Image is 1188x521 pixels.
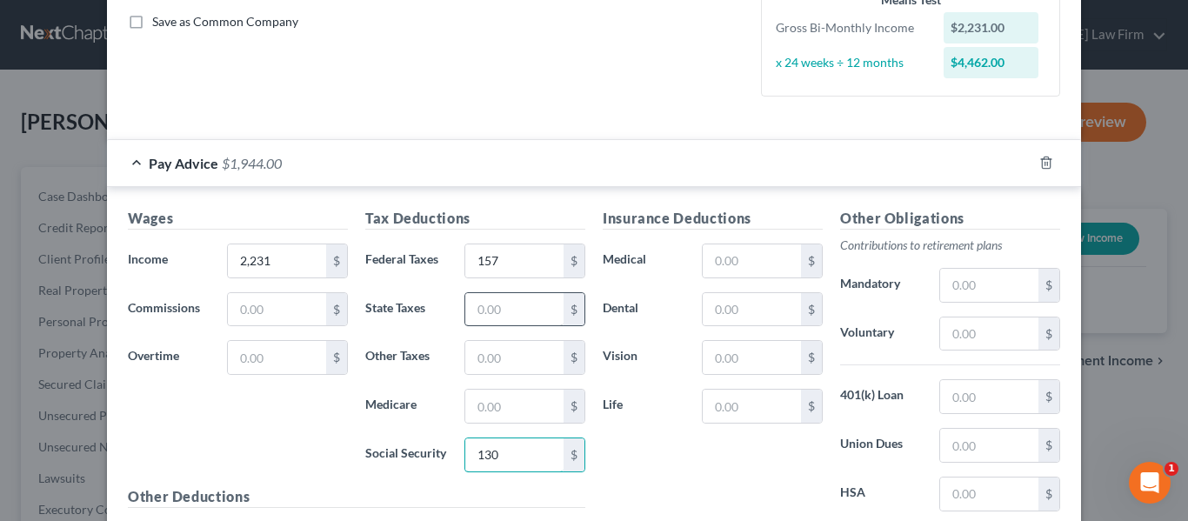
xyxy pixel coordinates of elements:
span: Pay Advice [149,155,218,171]
label: Life [594,389,693,424]
input: 0.00 [465,390,564,423]
input: 0.00 [940,429,1038,462]
div: $ [326,244,347,277]
div: $2,231.00 [944,12,1039,43]
input: 0.00 [940,478,1038,511]
label: Dental [594,292,693,327]
input: 0.00 [228,341,326,374]
div: $ [326,293,347,326]
label: Medicare [357,389,456,424]
div: $ [564,244,584,277]
input: 0.00 [703,293,801,326]
label: Voluntary [831,317,931,351]
div: $ [1038,317,1059,351]
div: $ [1038,380,1059,413]
input: 0.00 [940,380,1038,413]
input: 0.00 [228,293,326,326]
h5: Tax Deductions [365,208,585,230]
div: $ [564,390,584,423]
label: 401(k) Loan [831,379,931,414]
div: $ [801,390,822,423]
iframe: Intercom live chat [1129,462,1171,504]
div: $ [1038,429,1059,462]
label: Other Taxes [357,340,456,375]
h5: Insurance Deductions [603,208,823,230]
span: Income [128,251,168,266]
h5: Wages [128,208,348,230]
input: 0.00 [465,244,564,277]
input: 0.00 [703,341,801,374]
div: $ [564,341,584,374]
div: Gross Bi-Monthly Income [767,19,935,37]
div: $ [801,244,822,277]
div: $ [564,293,584,326]
div: $ [801,293,822,326]
p: Contributions to retirement plans [840,237,1060,254]
div: $ [326,341,347,374]
input: 0.00 [940,269,1038,302]
label: Commissions [119,292,218,327]
input: 0.00 [228,244,326,277]
div: $ [1038,269,1059,302]
input: 0.00 [703,244,801,277]
input: 0.00 [465,438,564,471]
span: $1,944.00 [222,155,282,171]
label: Overtime [119,340,218,375]
label: State Taxes [357,292,456,327]
label: Federal Taxes [357,244,456,278]
input: 0.00 [465,293,564,326]
div: x 24 weeks ÷ 12 months [767,54,935,71]
h5: Other Deductions [128,486,585,508]
label: Medical [594,244,693,278]
div: $ [801,341,822,374]
input: 0.00 [703,390,801,423]
div: $ [564,438,584,471]
label: HSA [831,477,931,511]
span: Save as Common Company [152,14,298,29]
label: Social Security [357,438,456,472]
input: 0.00 [465,341,564,374]
span: 1 [1165,462,1178,476]
label: Mandatory [831,268,931,303]
h5: Other Obligations [840,208,1060,230]
div: $4,462.00 [944,47,1039,78]
label: Union Dues [831,428,931,463]
div: $ [1038,478,1059,511]
label: Vision [594,340,693,375]
input: 0.00 [940,317,1038,351]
